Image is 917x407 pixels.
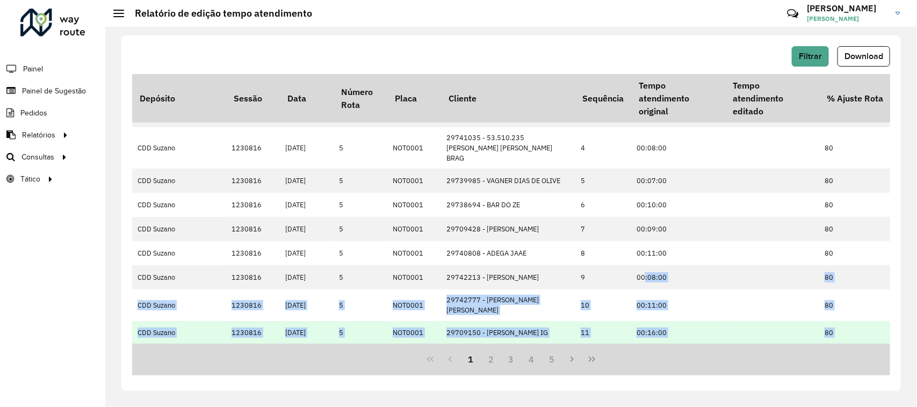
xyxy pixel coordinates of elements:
[441,127,575,169] td: 29741035 - 53.510.235 [PERSON_NAME] [PERSON_NAME] BRAG
[334,289,387,321] td: 5
[280,265,334,289] td: [DATE]
[837,46,890,67] button: Download
[226,169,280,193] td: 1230816
[226,74,280,122] th: Sessão
[441,193,575,217] td: 29738694 - BAR DO ZE
[280,217,334,241] td: [DATE]
[631,217,725,241] td: 00:09:00
[334,265,387,289] td: 5
[132,127,226,169] td: CDD Suzano
[280,321,334,345] td: [DATE]
[132,193,226,217] td: CDD Suzano
[280,169,334,193] td: [DATE]
[387,74,441,122] th: Placa
[460,349,481,369] button: 1
[807,3,887,13] h3: [PERSON_NAME]
[441,74,575,122] th: Cliente
[441,169,575,193] td: 29739985 - VAGNER DIAS DE OLIVE
[631,193,725,217] td: 00:10:00
[334,217,387,241] td: 5
[20,173,40,185] span: Tático
[501,349,522,369] button: 3
[481,349,501,369] button: 2
[334,127,387,169] td: 5
[631,265,725,289] td: 00:08:00
[334,241,387,265] td: 5
[226,127,280,169] td: 1230816
[799,52,822,61] span: Filtrar
[226,217,280,241] td: 1230816
[575,169,631,193] td: 5
[132,217,226,241] td: CDD Suzano
[631,127,725,169] td: 00:08:00
[725,74,819,122] th: Tempo atendimento editado
[441,289,575,321] td: 29742777 - [PERSON_NAME] [PERSON_NAME]
[280,74,334,122] th: Data
[21,151,54,163] span: Consultas
[575,193,631,217] td: 6
[631,169,725,193] td: 00:07:00
[582,349,602,369] button: Last Page
[132,321,226,345] td: CDD Suzano
[819,74,913,122] th: % Ajuste Rota
[132,169,226,193] td: CDD Suzano
[441,321,575,345] td: 29709150 - [PERSON_NAME] IG
[541,349,562,369] button: 5
[441,241,575,265] td: 29740808 - ADEGA JAAE
[20,107,47,119] span: Pedidos
[226,193,280,217] td: 1230816
[226,265,280,289] td: 1230816
[575,217,631,241] td: 7
[819,289,913,321] td: 80
[387,217,441,241] td: NOT0001
[132,265,226,289] td: CDD Suzano
[781,2,804,25] a: Contato Rápido
[132,241,226,265] td: CDD Suzano
[575,289,631,321] td: 10
[22,129,55,141] span: Relatórios
[521,349,541,369] button: 4
[441,265,575,289] td: 29742213 - [PERSON_NAME]
[819,193,913,217] td: 80
[631,74,725,122] th: Tempo atendimento original
[819,217,913,241] td: 80
[631,321,725,345] td: 00:16:00
[22,85,86,97] span: Painel de Sugestão
[807,14,887,24] span: [PERSON_NAME]
[575,127,631,169] td: 4
[819,127,913,169] td: 80
[132,289,226,321] td: CDD Suzano
[387,169,441,193] td: NOT0001
[562,349,582,369] button: Next Page
[226,289,280,321] td: 1230816
[387,289,441,321] td: NOT0001
[387,265,441,289] td: NOT0001
[226,321,280,345] td: 1230816
[575,74,631,122] th: Sequência
[819,321,913,345] td: 80
[280,289,334,321] td: [DATE]
[280,193,334,217] td: [DATE]
[226,241,280,265] td: 1230816
[387,193,441,217] td: NOT0001
[387,127,441,169] td: NOT0001
[387,241,441,265] td: NOT0001
[334,193,387,217] td: 5
[23,63,43,75] span: Painel
[334,169,387,193] td: 5
[844,52,883,61] span: Download
[280,127,334,169] td: [DATE]
[819,265,913,289] td: 80
[631,289,725,321] td: 00:11:00
[132,74,226,122] th: Depósito
[441,217,575,241] td: 29709428 - [PERSON_NAME]
[819,169,913,193] td: 80
[124,8,312,19] h2: Relatório de edição tempo atendimento
[792,46,829,67] button: Filtrar
[631,241,725,265] td: 00:11:00
[575,265,631,289] td: 9
[280,241,334,265] td: [DATE]
[575,241,631,265] td: 8
[334,74,387,122] th: Número Rota
[819,241,913,265] td: 80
